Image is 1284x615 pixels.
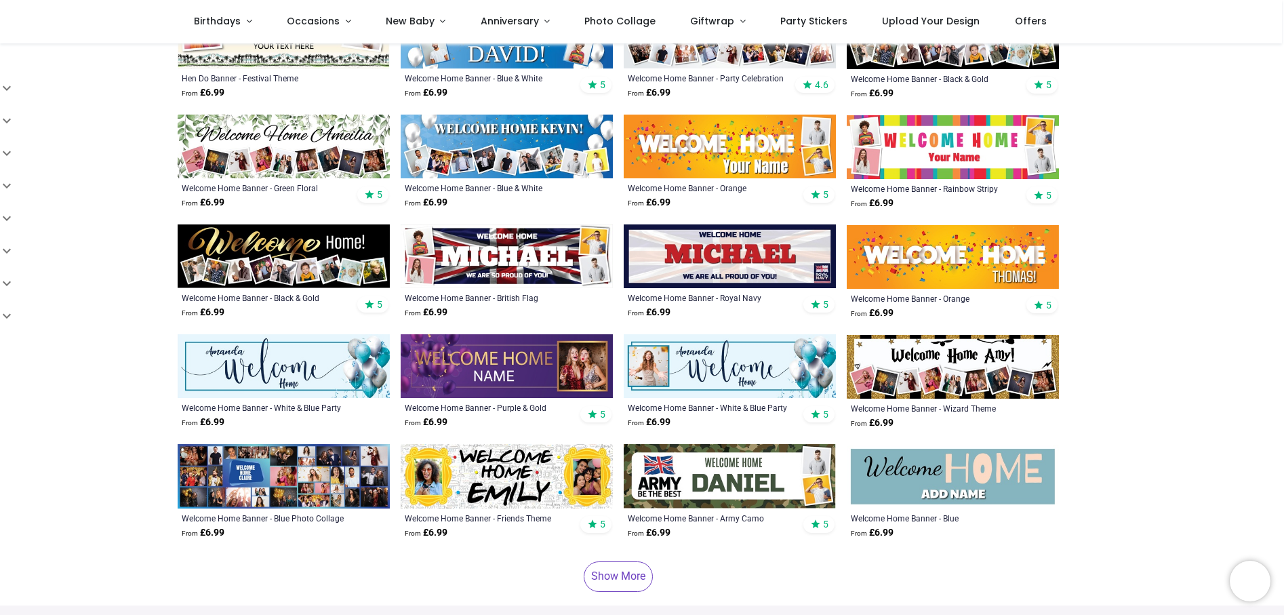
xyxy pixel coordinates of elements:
[584,561,653,591] a: Show More
[851,293,1014,304] a: Welcome Home Banner - Orange
[628,309,644,317] span: From
[182,90,198,97] span: From
[628,530,644,537] span: From
[405,402,568,413] a: Welcome Home Banner - Purple & Gold Design
[182,86,224,100] strong: £ 6.99
[182,182,345,193] a: Welcome Home Banner - Green Floral
[823,408,828,420] span: 5
[624,444,836,508] img: Personalised Welcome Home Banner - Army Camo Design - Custom Name & 2 Photo Upload
[401,444,613,508] img: Personalised Welcome Home Banner - Friends Theme - Custom Name & 2 Photo Upload
[178,224,390,288] img: Personalised Welcome Home Banner - Black & Gold - 9 Photo Upload
[628,73,791,83] a: Welcome Home Banner - Party Celebration
[405,292,568,303] a: Welcome Home Banner - British Flag
[851,197,894,210] strong: £ 6.99
[851,200,867,207] span: From
[851,420,867,427] span: From
[847,335,1059,399] img: Personalised Welcome Home Banner - Wizard Theme - Custom Name & 9 Photo Upload
[628,402,791,413] a: Welcome Home Banner - White & Blue Party Balloons
[405,306,447,319] strong: £ 6.99
[182,402,345,413] a: Welcome Home Banner - White & Blue Party Balloons
[182,513,345,523] a: Welcome Home Banner - Blue Photo Collage
[628,86,670,100] strong: £ 6.99
[481,14,539,28] span: Anniversary
[882,14,980,28] span: Upload Your Design
[1046,79,1051,91] span: 5
[847,225,1059,289] img: Personalised Welcome Home Banner - Orange - Custom Name
[584,14,656,28] span: Photo Collage
[182,292,345,303] a: Welcome Home Banner - Black & Gold
[851,310,867,317] span: From
[182,526,224,540] strong: £ 6.99
[405,196,447,210] strong: £ 6.99
[628,292,791,303] div: Welcome Home Banner - Royal Navy
[1046,299,1051,311] span: 5
[1015,14,1047,28] span: Offers
[405,73,568,83] a: Welcome Home Banner - Blue & White Balloons
[628,306,670,319] strong: £ 6.99
[401,224,613,288] img: Personalised Welcome Home Banner - British Flag - Custom Name & 4 Photo Upload
[401,334,613,398] img: Personalised Welcome Home Banner - Purple & Gold Design - Custom Name & 1 Photo Upload
[847,115,1059,179] img: Personalised Welcome Home Banner - Rainbow Stripy - Custom Name & 4 Photo Upload
[386,14,435,28] span: New Baby
[851,87,894,100] strong: £ 6.99
[182,306,224,319] strong: £ 6.99
[405,513,568,523] a: Welcome Home Banner - Friends Theme
[182,309,198,317] span: From
[823,518,828,530] span: 5
[405,309,421,317] span: From
[851,513,1014,523] a: Welcome Home Banner - Blue
[401,115,613,178] img: Personalised Welcome Home Banner - Blue & White Balloons - Custom Name & 9 Photo Upload
[851,403,1014,414] a: Welcome Home Banner - Wizard Theme
[628,416,670,429] strong: £ 6.99
[823,298,828,311] span: 5
[628,513,791,523] a: Welcome Home Banner - Army Camo Design
[628,196,670,210] strong: £ 6.99
[851,183,1014,194] a: Welcome Home Banner - Rainbow Stripy
[194,14,241,28] span: Birthdays
[851,526,894,540] strong: £ 6.99
[851,90,867,98] span: From
[624,115,836,178] img: Personalised Welcome Home Banner - Orange - Custom Name & 2 Photo Upload
[624,224,836,288] img: Personalised Welcome Home Banner - Royal Navy - Custom Name
[182,419,198,426] span: From
[690,14,734,28] span: Giftwrap
[405,90,421,97] span: From
[178,334,390,398] img: Personalised Welcome Home Banner - White & Blue Party Balloons - Custom Name
[628,419,644,426] span: From
[823,189,828,201] span: 5
[182,416,224,429] strong: £ 6.99
[1230,561,1270,601] iframe: Brevo live chat
[851,73,1014,84] a: Welcome Home Banner - Black & Gold
[1046,189,1051,201] span: 5
[377,189,382,201] span: 5
[405,182,568,193] a: Welcome Home Banner - Blue & White Balloons
[182,196,224,210] strong: £ 6.99
[628,182,791,193] a: Welcome Home Banner - Orange
[178,444,390,508] img: Personalised Welcome Home Banner - Blue Photo Collage - Custom Name & 30 Photo Upload
[178,115,390,178] img: Personalised Welcome Home Banner - Green Floral - Custom Name & 9 Photo Upload
[182,73,345,83] a: Hen Do Banner - Festival Theme
[405,86,447,100] strong: £ 6.99
[405,419,421,426] span: From
[287,14,340,28] span: Occasions
[624,334,836,398] img: Personalised Welcome Home Banner - White & Blue Party Balloons - Custom Name & 1 Photo Upload
[628,90,644,97] span: From
[851,306,894,320] strong: £ 6.99
[851,530,867,537] span: From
